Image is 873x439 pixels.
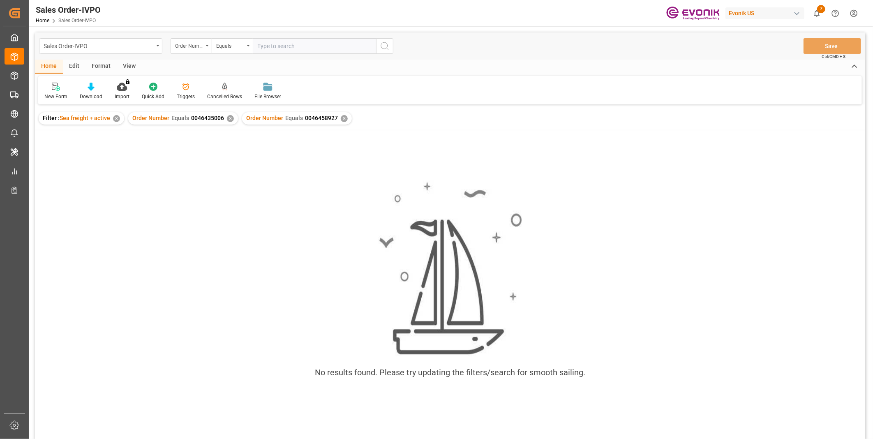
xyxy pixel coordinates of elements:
[117,60,142,74] div: View
[60,115,110,121] span: Sea freight + active
[227,115,234,122] div: ✕
[808,4,826,23] button: show 7 new notifications
[39,38,162,54] button: open menu
[253,38,376,54] input: Type to search
[254,93,281,100] div: File Browser
[804,38,861,54] button: Save
[85,60,117,74] div: Format
[207,93,242,100] div: Cancelled Rows
[246,115,283,121] span: Order Number
[175,40,203,50] div: Order Number
[315,366,585,379] div: No results found. Please try updating the filters/search for smooth sailing.
[132,115,169,121] span: Order Number
[171,115,189,121] span: Equals
[305,115,338,121] span: 0046458927
[191,115,224,121] span: 0046435006
[817,5,825,13] span: 7
[826,4,845,23] button: Help Center
[43,115,60,121] span: Filter :
[113,115,120,122] div: ✕
[44,40,153,51] div: Sales Order-IVPO
[822,53,845,60] span: Ctrl/CMD + S
[80,93,102,100] div: Download
[666,6,720,21] img: Evonik-brand-mark-Deep-Purple-RGB.jpeg_1700498283.jpeg
[171,38,212,54] button: open menu
[212,38,253,54] button: open menu
[35,60,63,74] div: Home
[36,18,49,23] a: Home
[725,7,804,19] div: Evonik US
[63,60,85,74] div: Edit
[725,5,808,21] button: Evonik US
[376,38,393,54] button: search button
[216,40,244,50] div: Equals
[142,93,164,100] div: Quick Add
[177,93,195,100] div: Triggers
[285,115,303,121] span: Equals
[44,93,67,100] div: New Form
[36,4,101,16] div: Sales Order-IVPO
[341,115,348,122] div: ✕
[378,181,522,356] img: smooth_sailing.jpeg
